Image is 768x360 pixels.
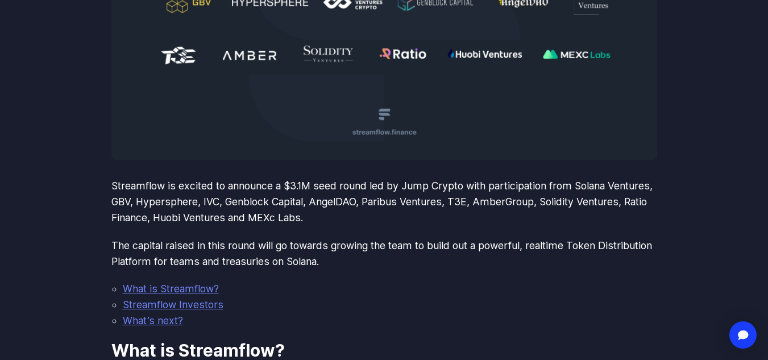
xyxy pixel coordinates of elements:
div: Open Intercom Messenger [729,321,757,349]
a: What’s next? [123,315,183,326]
a: Streamflow Investors [123,299,223,311]
a: What is Streamflow? [123,283,219,295]
p: Streamflow is excited to announce a $3.1M seed round led by Jump Crypto with participation from S... [111,178,657,226]
p: The capital raised in this round will go towards growing the team to build out a powerful, realti... [111,238,657,270]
